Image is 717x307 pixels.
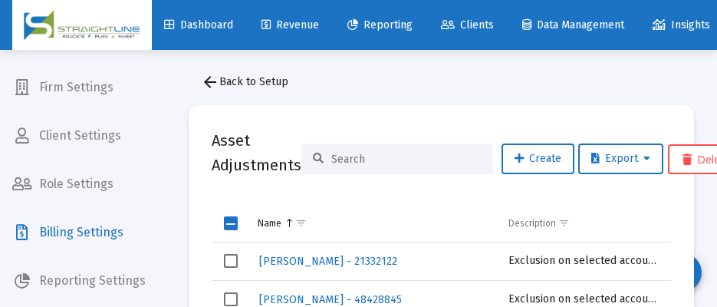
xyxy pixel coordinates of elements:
div: Description [508,217,556,229]
span: Clients [441,18,494,31]
a: Clients [429,10,506,41]
span: [PERSON_NAME] - 48428845 [259,293,402,306]
span: Create [515,152,561,165]
a: [PERSON_NAME] - 21332122 [258,250,399,272]
span: Back to Setup [201,75,288,88]
span: Export [591,152,650,165]
span: Show filter options for column 'Name' [295,217,307,229]
span: Insights [653,18,710,31]
td: Column Name [250,205,501,242]
span: Data Management [522,18,624,31]
span: Dashboard [164,18,233,31]
td: Exclusion on selected accounts [501,243,667,281]
span: Reporting [347,18,413,31]
a: Revenue [249,10,331,41]
div: Name [258,217,281,229]
td: Column Description [501,205,667,242]
span: [PERSON_NAME] - 21332122 [259,255,397,268]
img: Dashboard [24,10,140,41]
mat-icon: arrow_back [201,73,219,91]
a: Create [502,144,574,174]
input: Search [331,153,482,166]
a: Reporting [335,10,425,41]
button: Export [578,144,663,174]
a: Data Management [510,10,636,41]
div: Select row [224,254,238,268]
a: Dashboard [152,10,245,41]
button: Back to Setup [189,67,301,97]
div: Select all [224,216,238,230]
div: Select row [224,292,238,306]
h2: Asset Adjustments [212,128,301,177]
span: Show filter options for column 'Description' [558,217,570,229]
span: Revenue [261,18,319,31]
